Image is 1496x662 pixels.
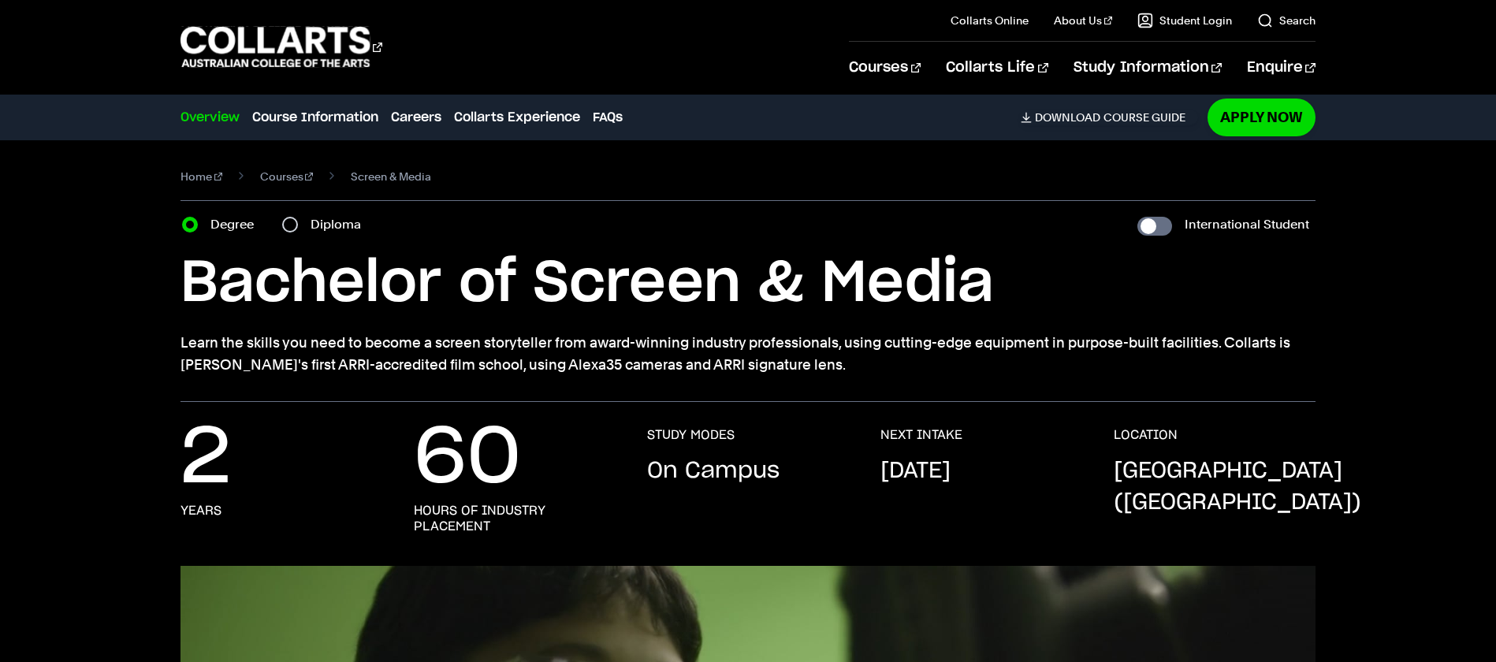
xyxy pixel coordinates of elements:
[414,503,616,534] h3: hours of industry placement
[351,165,431,188] span: Screen & Media
[1035,110,1100,125] span: Download
[647,456,780,487] p: On Campus
[880,456,951,487] p: [DATE]
[1247,42,1316,94] a: Enquire
[454,108,580,127] a: Collarts Experience
[210,214,263,236] label: Degree
[1114,456,1361,519] p: [GEOGRAPHIC_DATA] ([GEOGRAPHIC_DATA])
[180,24,382,69] div: Go to homepage
[1114,427,1178,443] h3: LOCATION
[1185,214,1309,236] label: International Student
[252,108,378,127] a: Course Information
[180,165,222,188] a: Home
[1208,99,1316,136] a: Apply Now
[1137,13,1232,28] a: Student Login
[593,108,623,127] a: FAQs
[849,42,921,94] a: Courses
[180,427,231,490] p: 2
[180,108,240,127] a: Overview
[951,13,1029,28] a: Collarts Online
[1021,110,1198,125] a: DownloadCourse Guide
[180,248,1316,319] h1: Bachelor of Screen & Media
[1054,13,1112,28] a: About Us
[1257,13,1316,28] a: Search
[1074,42,1222,94] a: Study Information
[414,427,521,490] p: 60
[260,165,314,188] a: Courses
[946,42,1048,94] a: Collarts Life
[180,332,1316,376] p: Learn the skills you need to become a screen storyteller from award-winning industry professional...
[647,427,735,443] h3: STUDY MODES
[311,214,370,236] label: Diploma
[180,503,221,519] h3: years
[391,108,441,127] a: Careers
[880,427,962,443] h3: NEXT INTAKE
